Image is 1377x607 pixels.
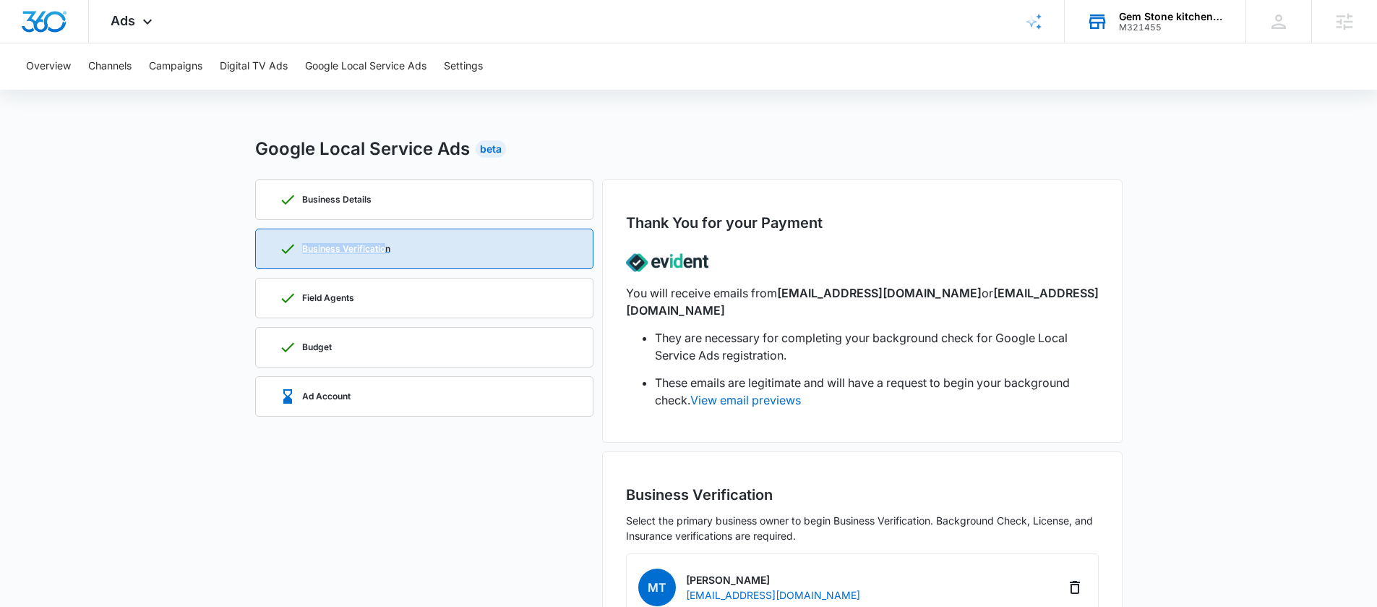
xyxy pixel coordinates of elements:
img: lsa-evident [626,241,708,284]
p: Business Details [302,195,372,204]
a: Business Verification [255,229,593,269]
button: Campaigns [149,43,202,90]
p: Ad Account [302,392,351,401]
a: Budget [255,327,593,368]
div: account id [1119,22,1224,33]
div: account name [1119,11,1224,22]
div: Beta [476,140,506,158]
p: Budget [302,343,332,352]
span: [EMAIL_ADDRESS][DOMAIN_NAME] [626,286,1099,318]
button: Overview [26,43,71,90]
button: Channels [88,43,132,90]
a: View email previews [690,393,801,407]
button: Digital TV Ads [220,43,288,90]
a: Ad Account [255,376,593,417]
p: Select the primary business owner to begin Business Verification. Background Check, License, and ... [626,513,1099,543]
h2: Thank You for your Payment [626,212,823,234]
h2: Google Local Service Ads [255,136,470,162]
li: They are necessary for completing your background check for Google Local Service Ads registration. [655,329,1099,364]
h2: Business Verification [626,484,1099,506]
p: [EMAIL_ADDRESS][DOMAIN_NAME] [686,587,860,603]
a: Field Agents [255,278,593,318]
p: Field Agents [302,294,354,302]
a: Business Details [255,179,593,220]
p: You will receive emails from or [626,284,1099,319]
p: [PERSON_NAME] [686,572,860,587]
button: Settings [444,43,483,90]
span: Ads [111,13,135,28]
span: MT [638,569,676,606]
p: Business Verification [302,245,390,253]
button: Google Local Service Ads [305,43,426,90]
li: These emails are legitimate and will have a request to begin your background check. [655,374,1099,409]
button: Delete [1063,576,1086,599]
span: [EMAIL_ADDRESS][DOMAIN_NAME] [777,286,982,300]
